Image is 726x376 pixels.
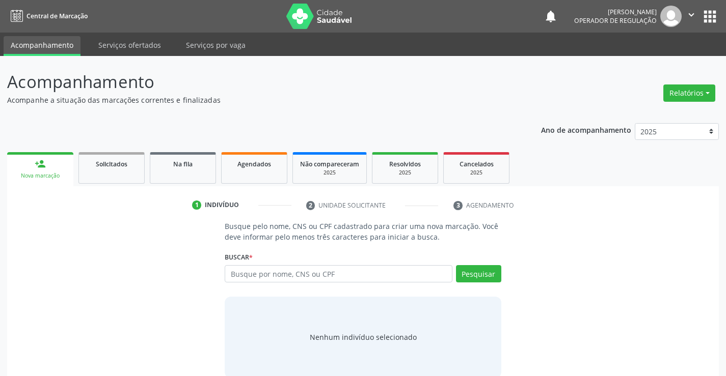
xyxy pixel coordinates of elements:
[7,95,505,105] p: Acompanhe a situação das marcações correntes e finalizadas
[225,221,501,242] p: Busque pelo nome, CNS ou CPF cadastrado para criar uma nova marcação. Você deve informar pelo men...
[14,172,66,180] div: Nova marcação
[91,36,168,54] a: Serviços ofertados
[701,8,719,25] button: apps
[7,69,505,95] p: Acompanhamento
[380,169,431,177] div: 2025
[173,160,193,168] span: Na fila
[310,332,417,342] div: Nenhum indivíduo selecionado
[300,169,359,177] div: 2025
[574,16,657,25] span: Operador de regulação
[544,9,558,23] button: notifications
[451,169,502,177] div: 2025
[663,84,715,102] button: Relatórios
[686,9,697,20] i: 
[574,8,657,16] div: [PERSON_NAME]
[205,200,239,210] div: Indivíduo
[682,6,701,27] button: 
[192,200,201,210] div: 1
[96,160,127,168] span: Solicitados
[389,160,421,168] span: Resolvidos
[456,265,501,282] button: Pesquisar
[225,249,253,265] label: Buscar
[26,12,88,20] span: Central de Marcação
[460,160,494,168] span: Cancelados
[225,265,452,282] input: Busque por nome, CNS ou CPF
[541,123,631,136] p: Ano de acompanhamento
[179,36,253,54] a: Serviços por vaga
[300,160,359,168] span: Não compareceram
[7,8,88,24] a: Central de Marcação
[237,160,271,168] span: Agendados
[35,158,46,169] div: person_add
[660,6,682,27] img: img
[4,36,80,56] a: Acompanhamento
